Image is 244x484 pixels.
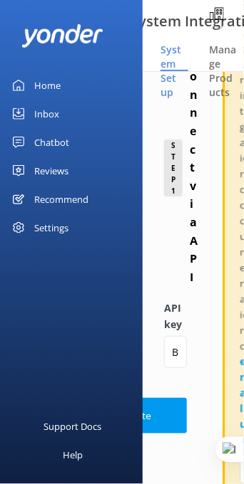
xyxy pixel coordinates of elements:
[34,100,59,128] div: Inbox
[190,50,198,287] h4: Connect via API
[63,441,83,470] div: Help
[164,300,187,332] label: API key
[34,71,61,100] div: Home
[210,43,238,100] span: Manage Products
[164,140,183,196] div: Step 1
[34,185,88,214] div: Recommend
[44,413,102,441] div: Support Docs
[164,336,187,368] input: API key
[34,128,69,157] div: Chatbot
[34,157,68,185] div: Reviews
[34,214,68,242] div: Settings
[21,24,103,48] img: yonder-white-logo.png
[161,43,183,100] span: System Setup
